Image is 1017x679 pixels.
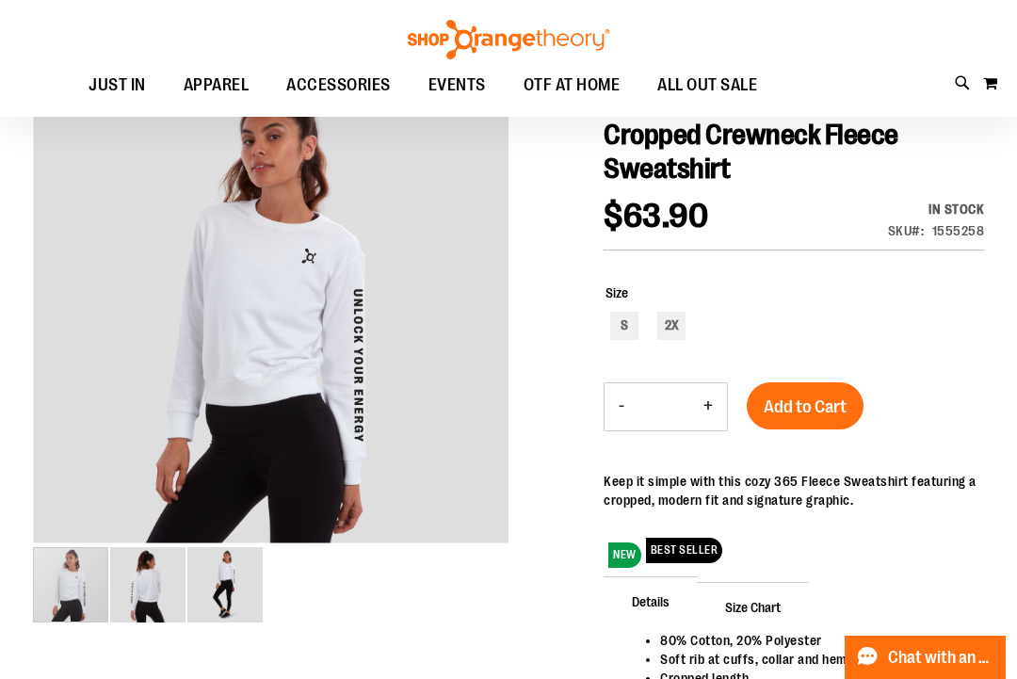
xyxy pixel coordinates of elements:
img: Cropped Crewneck Fleece Sweatshirt [33,67,508,542]
span: ALL OUT SALE [657,64,757,106]
span: $63.90 [604,197,708,235]
button: Chat with an Expert [845,636,1007,679]
span: JUST IN [89,64,146,106]
li: 80% Cotton, 20% Polyester [660,631,965,650]
div: 2X [657,312,686,340]
span: NEW [608,542,641,568]
span: Chat with an Expert [888,649,994,667]
div: S [610,312,638,340]
strong: SKU [888,223,925,238]
div: image 2 of 3 [110,545,187,624]
span: Cropped Crewneck Fleece Sweatshirt [604,119,898,185]
span: APPAREL [184,64,250,106]
input: Product quantity [638,384,689,429]
img: Cropped Crewneck Fleece Sweatshirt [110,547,186,622]
span: Details [604,576,698,625]
span: BEST SELLER [646,538,723,563]
button: Increase product quantity [689,383,727,430]
button: Add to Cart [747,382,864,429]
img: Shop Orangetheory [405,20,612,59]
div: Availability [888,200,985,218]
div: 1555258 [932,221,985,240]
div: Keep it simple with this cozy 365 Fleece Sweatshirt featuring a cropped, modern fit and signature... [604,472,984,509]
span: Size [605,285,628,300]
div: In stock [888,200,985,218]
div: image 3 of 3 [187,545,263,624]
li: Soft rib at cuffs, collar and hem [660,650,965,669]
span: OTF AT HOME [524,64,621,106]
span: ACCESSORIES [286,64,391,106]
div: image 1 of 3 [33,545,110,624]
span: Size Chart [697,582,809,631]
span: Add to Cart [764,396,847,417]
img: Cropped Crewneck Fleece Sweatshirt [187,547,263,622]
span: EVENTS [428,64,486,106]
div: carousel [33,70,508,624]
button: Decrease product quantity [605,383,638,430]
div: Cropped Crewneck Fleece Sweatshirt [33,70,508,545]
